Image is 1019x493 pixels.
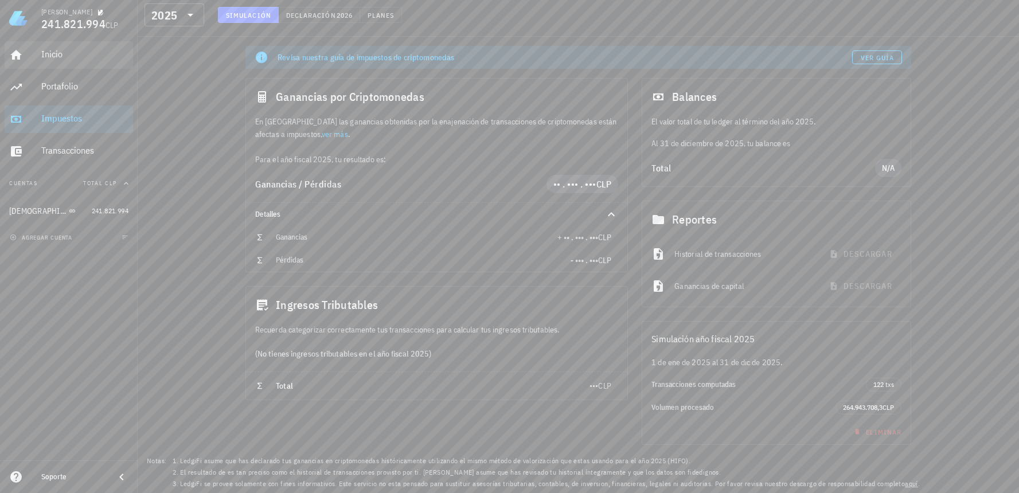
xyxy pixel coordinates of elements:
[651,115,901,128] p: El valor total de tu ledger al término del año 2025.
[571,255,598,265] span: - ••• . •••
[41,145,128,156] div: Transacciones
[92,206,128,215] span: 241.821.994
[367,11,395,19] span: Planes
[5,170,133,197] button: CuentasTotal CLP
[41,472,106,482] div: Soporte
[246,323,627,336] div: Recuerda categorizar correctamente tus transacciones para calcular tus ingresos tributables.
[151,10,177,21] div: 2025
[41,7,92,17] div: [PERSON_NAME]
[847,424,906,440] button: Eliminar
[651,380,866,389] div: Transacciones computadas
[106,20,119,30] span: CLP
[180,478,920,490] li: LedgiFi se provee solamente con fines informativos. Este servicio no esta pensado para sustituir ...
[12,234,72,241] span: agregar cuenta
[642,115,911,150] div: Al 31 de diciembre de 2025, tu balance es
[145,3,204,26] div: 2025
[5,73,133,101] a: Portafolio
[41,81,128,92] div: Portafolio
[360,7,402,23] button: Planes
[41,113,128,124] div: Impuestos
[255,210,591,219] div: Detalles
[882,159,895,177] span: N/A
[286,11,336,19] span: Declaración
[5,197,133,225] a: [DEMOGRAPHIC_DATA] 241.821.994
[642,201,911,238] div: Reportes
[246,287,627,323] div: Ingresos Tributables
[5,138,133,165] a: Transacciones
[138,452,1019,493] footer: Notas:
[276,233,557,242] div: Ganancias
[674,273,813,299] div: Ganancias de capital
[279,7,360,23] button: Declaración 2026
[41,49,128,60] div: Inicio
[246,79,627,115] div: Ganancias por Criptomonedas
[9,9,28,28] img: LedgiFi
[843,403,883,412] span: 264.943.708,3
[873,378,894,391] span: 122 txs
[905,479,918,488] a: aquí
[7,232,77,243] button: agregar cuenta
[246,115,627,166] div: En [GEOGRAPHIC_DATA] las ganancias obtenidas por la enajenación de transacciones de criptomonedas...
[883,403,894,412] span: CLP
[276,256,571,265] div: Pérdidas
[246,336,627,371] div: (No tienes ingresos tributables en el año fiscal 2025)
[596,178,612,190] span: CLP
[180,467,920,478] li: El resultado de es tan preciso como el historial de transacciones provisto por ti. [PERSON_NAME] ...
[557,232,598,242] span: + •• . ••• . •••
[218,7,279,23] button: Simulación
[322,129,348,139] a: ver más
[41,16,106,32] span: 241.821.994
[860,53,895,62] span: Ver guía
[5,41,133,69] a: Inicio
[553,178,596,190] span: •• . ••• . •••
[642,322,911,356] div: Simulación año fiscal 2025
[336,11,353,19] span: 2026
[651,403,835,412] div: Volumen procesado
[598,232,611,242] span: CLP
[255,178,341,190] span: Ganancias / Pérdidas
[589,381,599,391] span: •••
[180,455,920,467] li: LedgiFi asume que has declarado tus ganancias en criptomonedas históricamente utilizando el mismo...
[278,52,852,63] div: Revisa nuestra guía de impuestos de criptomonedas
[246,203,627,226] div: Detalles
[642,79,911,115] div: Balances
[598,255,611,265] span: CLP
[83,179,117,187] span: Total CLP
[642,356,911,369] div: 1 de ene de 2025 al 31 de dic de 2025.
[598,381,611,391] span: CLP
[651,163,875,173] div: Total
[852,50,902,64] a: Ver guía
[852,428,901,436] span: Eliminar
[9,206,67,216] div: [DEMOGRAPHIC_DATA]
[5,105,133,133] a: Impuestos
[276,381,293,391] span: Total
[674,241,813,267] div: Historial de transacciones
[225,11,271,19] span: Simulación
